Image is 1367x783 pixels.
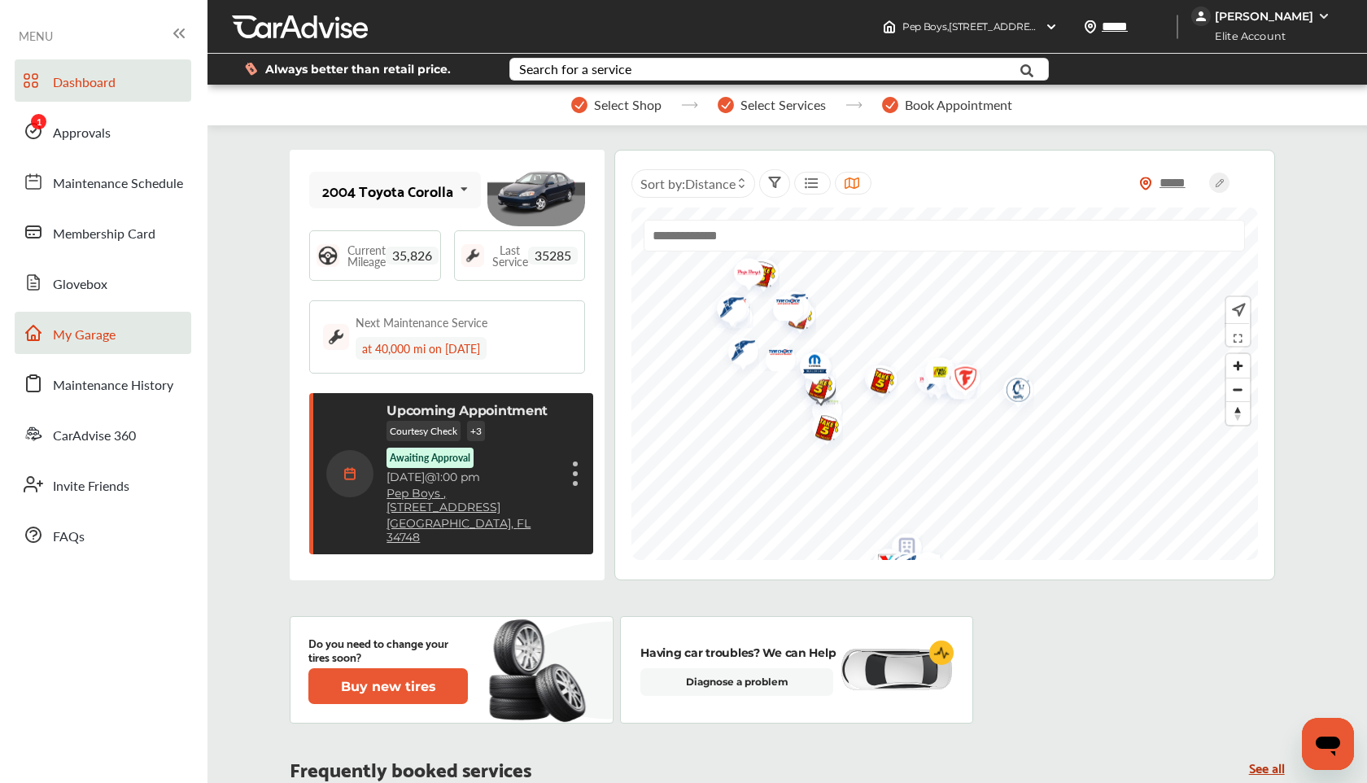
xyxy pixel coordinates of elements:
[902,553,943,588] div: Map marker
[387,517,557,545] a: [GEOGRAPHIC_DATA], FL 34748
[800,388,841,422] div: Map marker
[880,546,924,597] img: logo-pepboys.png
[788,343,828,390] div: Map marker
[905,98,1012,112] span: Book Appointment
[347,244,386,267] span: Current Mileage
[705,286,748,334] img: logo-goodyear.png
[519,63,631,76] div: Search for a service
[789,344,832,396] img: logo-tires-plus.png
[387,421,461,441] p: Courtesy Check
[15,261,191,304] a: Glovebox
[932,358,973,405] div: Map marker
[761,287,804,321] img: logo-tire-choice.png
[902,553,946,588] img: 2022-logo.png
[1045,20,1058,33] img: header-down-arrow.9dd2ce7d.svg
[15,211,191,253] a: Membership Card
[15,160,191,203] a: Maintenance Schedule
[902,20,1195,33] span: Pep Boys , [STREET_ADDRESS] [GEOGRAPHIC_DATA] , FL 34748
[740,98,826,112] span: Select Services
[15,110,191,152] a: Approvals
[880,546,921,597] div: Map marker
[855,357,898,409] img: logo-take5.png
[308,668,471,704] a: Buy new tires
[386,247,439,265] span: 35,826
[800,404,843,457] img: logo-take5.png
[839,648,953,692] img: diagnose-vehicle.c84bcb0a.svg
[265,63,451,75] span: Always better than retail price.
[911,358,954,406] img: logo-goodyear.png
[800,388,843,422] img: RSM_logo.png
[793,362,834,415] div: Map marker
[904,357,947,409] img: logo-pepboys.png
[705,286,745,334] div: Map marker
[15,312,191,354] a: My Garage
[883,20,896,33] img: header-home-logo.8d720a4f.svg
[788,343,831,390] img: logo-mopar.png
[882,97,898,113] img: stepper-checkmark.b5569197.svg
[718,97,734,113] img: stepper-checkmark.b5569197.svg
[685,174,736,193] span: Distance
[631,208,1258,560] canvas: Map
[938,356,981,407] img: logo-firestone.png
[326,450,373,497] img: calendar-icon.35d1de04.svg
[773,292,816,345] img: logo-take5.png
[1193,28,1298,45] span: Elite Account
[528,247,578,265] span: 35285
[571,97,587,113] img: stepper-checkmark.b5569197.svg
[308,636,468,663] p: Do you need to change your tires soon?
[15,514,191,556] a: FAQs
[904,357,945,409] div: Map marker
[911,358,952,406] div: Map marker
[387,470,425,484] span: [DATE]
[53,476,129,497] span: Invite Friends
[932,358,976,405] img: logo-mopar.png
[1249,760,1285,774] a: See all
[53,274,107,295] span: Glovebox
[1226,402,1250,425] span: Reset bearing to north
[53,173,183,195] span: Maintenance Schedule
[938,356,979,407] div: Map marker
[710,294,753,328] img: logo-tire-choice.png
[773,292,814,345] div: Map marker
[15,362,191,405] a: Maintenance History
[736,250,777,303] div: Map marker
[853,357,896,408] img: logo-pepboys.png
[594,98,662,112] span: Select Shop
[901,544,944,595] img: logo-tires-plus.png
[888,544,931,592] img: logo-goodyear.png
[387,403,548,418] p: Upcoming Appointment
[901,544,941,595] div: Map marker
[769,286,812,334] img: logo-goodyear.png
[991,367,1032,418] div: Map marker
[1226,354,1250,378] span: Zoom in
[934,364,975,399] div: Map marker
[1084,20,1097,33] img: location_vector.a44bc228.svg
[19,29,53,42] span: MENU
[640,174,736,193] span: Sort by :
[766,282,810,330] img: logo-goodyear.png
[317,244,339,267] img: steering_logo
[736,250,780,303] img: logo-take5.png
[425,470,436,484] span: @
[1191,7,1211,26] img: jVpblrzwTbfkPYzPPzSLxeg0AAAAASUVORK5CYII=
[913,349,956,400] img: logo-tires-plus.png
[766,282,807,330] div: Map marker
[753,337,797,371] img: logo-tire-choice.png
[861,540,904,592] img: logo-valvoline.png
[722,250,762,301] div: Map marker
[853,357,893,408] div: Map marker
[793,362,836,415] img: logo-take5.png
[323,324,349,350] img: maintenance_logo
[1226,401,1250,425] button: Reset bearing to north
[15,413,191,455] a: CarAdvise 360
[640,644,836,662] p: Having car troubles? We can Help
[884,553,927,605] img: logo-firestone.png
[888,544,928,592] div: Map marker
[436,470,480,484] span: 1:00 pm
[716,329,757,377] div: Map marker
[934,364,977,399] img: logo-discount-tire.png
[640,668,833,696] a: Diagnose a problem
[461,244,484,267] img: maintenance_logo
[492,244,528,267] span: Last Service
[390,451,470,465] p: Awaiting Approval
